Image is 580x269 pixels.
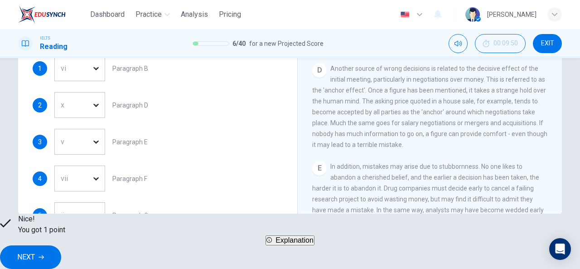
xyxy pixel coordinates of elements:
[40,35,50,41] span: IELTS
[38,102,42,108] span: 2
[38,139,42,145] span: 3
[312,161,327,176] div: E
[87,6,128,23] button: Dashboard
[112,139,148,145] span: Paragraph E
[533,34,562,53] button: EXIT
[54,129,126,155] div: v
[312,63,327,78] div: D
[541,40,554,47] span: EXIT
[475,34,526,53] button: 00:09:50
[181,9,208,20] span: Analysis
[275,236,314,244] span: Explanation
[54,55,105,81] div: vi
[54,92,105,118] div: ix
[449,34,468,53] div: Mute
[54,129,105,155] div: iii
[40,41,68,52] h1: Reading
[249,38,324,49] span: for a new Projected Score
[266,235,314,245] button: Explanation
[38,176,42,182] span: 4
[38,212,42,219] span: 5
[90,9,125,20] span: Dashboard
[54,166,105,191] div: viii
[54,202,126,228] div: ii
[18,225,65,235] span: You got 1 point
[18,214,65,225] span: Nice!
[465,7,480,22] img: Profile picture
[54,202,105,228] div: i
[112,212,148,219] span: Paragraph G
[112,65,148,72] span: Paragraph B
[177,6,212,23] button: Analysis
[475,34,526,53] div: Hide
[112,102,148,108] span: Paragraph D
[54,55,126,81] div: vi
[493,40,518,47] span: 00:09:50
[17,251,35,264] span: NEXT
[112,176,147,182] span: Paragraph F
[399,11,411,18] img: en
[549,238,571,260] div: Open Intercom Messenger
[54,92,126,118] div: x
[18,5,87,24] a: EduSynch logo
[312,65,547,148] span: Another source of wrong decisions is related to the decisive effect of the initial meeting, parti...
[232,38,246,49] span: 6 / 40
[135,9,162,20] span: Practice
[312,163,544,225] span: In addition, mistakes may arise due to stubbornness. No one likes to abandon a cherished belief, ...
[38,65,42,72] span: 1
[54,166,126,191] div: vii
[18,5,66,24] img: EduSynch logo
[132,6,174,23] button: Practice
[219,9,241,20] span: Pricing
[487,9,536,20] div: [PERSON_NAME]
[215,6,245,23] button: Pricing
